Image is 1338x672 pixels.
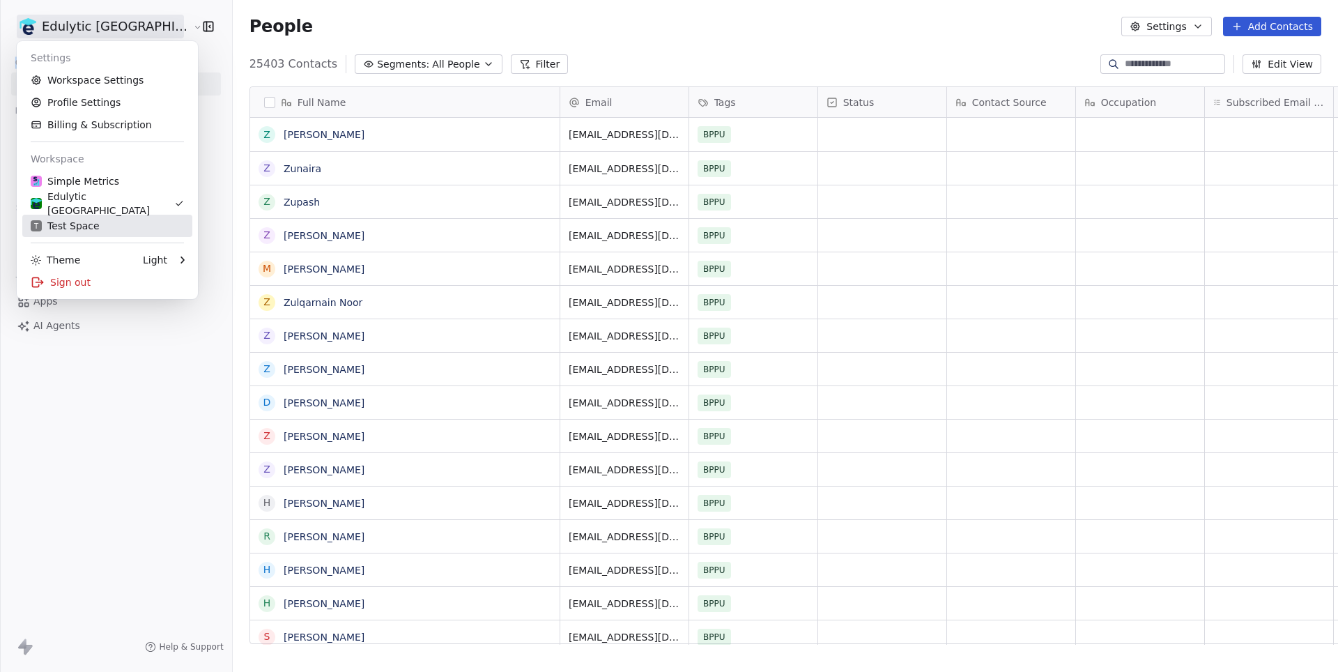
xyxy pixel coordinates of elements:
div: Test Space [31,219,100,233]
a: Billing & Subscription [22,114,192,136]
div: Sign out [22,271,192,293]
div: Theme [31,253,80,267]
div: Simple Metrics [31,174,119,188]
div: Workspace [22,148,192,170]
div: Edulytic [GEOGRAPHIC_DATA] [31,190,174,217]
a: Profile Settings [22,91,192,114]
img: sm-oviond-logo.png [31,176,42,187]
div: Settings [22,47,192,69]
div: Light [143,253,167,267]
span: T [34,221,38,231]
a: Workspace Settings [22,69,192,91]
img: edulytic-mark-retina.png [31,198,42,209]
